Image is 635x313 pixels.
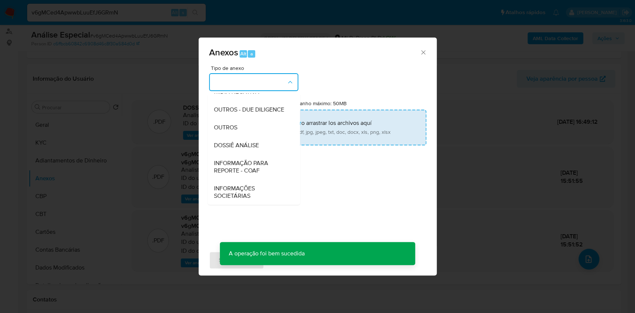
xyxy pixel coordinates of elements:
[214,159,289,174] span: INFORMAÇÃO PARA REPORTE - COAF
[214,124,237,131] span: OUTROS
[291,100,347,107] label: Tamanho máximo: 50MB
[214,106,284,113] span: OUTROS - DUE DILIGENCE
[220,242,314,265] p: A operação foi bem sucedida
[209,46,238,59] span: Anexos
[277,252,301,268] span: Cancelar
[214,142,259,149] span: DOSSIÊ ANÁLISE
[240,50,246,57] span: Alt
[420,49,426,55] button: Cerrar
[211,65,300,71] span: Tipo de anexo
[250,50,253,57] span: a
[214,185,289,200] span: INFORMAÇÕES SOCIETÁRIAS
[214,88,259,96] span: MIDIA NEGATIVA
